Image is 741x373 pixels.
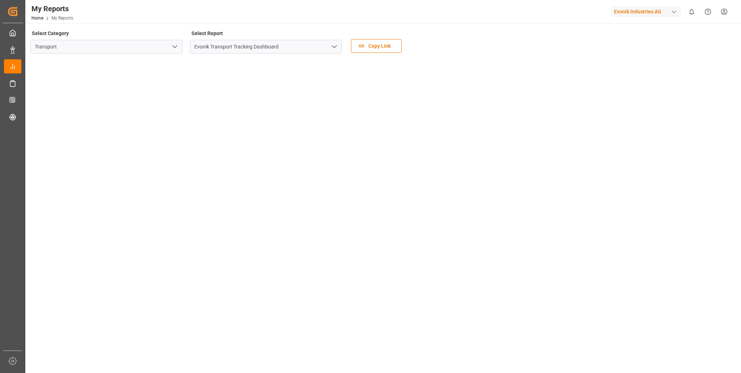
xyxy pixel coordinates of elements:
button: Help Center [700,4,716,20]
div: My Reports [31,3,73,14]
input: Type to search/select [190,40,342,54]
a: Home [31,16,43,21]
button: open menu [329,41,339,52]
label: Select Report [190,28,224,38]
button: Copy Link [351,39,402,53]
span: Copy Link [365,42,394,50]
div: Evonik Industries AG [611,7,681,17]
button: Evonik Industries AG [611,5,683,18]
input: Type to search/select [30,40,182,54]
button: open menu [169,41,180,52]
button: show 0 new notifications [683,4,700,20]
label: Select Category [30,28,70,38]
